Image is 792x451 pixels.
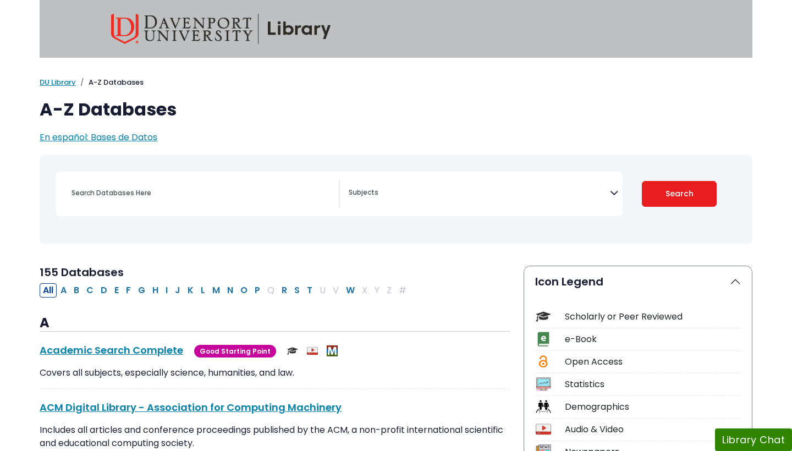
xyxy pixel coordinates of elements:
img: Icon Statistics [536,377,551,392]
li: A-Z Databases [76,77,144,88]
button: Filter Results L [197,283,208,298]
h1: A-Z Databases [40,99,752,120]
button: Filter Results W [343,283,358,298]
button: Filter Results C [83,283,97,298]
button: Filter Results A [57,283,70,298]
a: En español: Bases de Datos [40,131,157,144]
button: Filter Results O [237,283,251,298]
button: Filter Results H [149,283,162,298]
button: Filter Results K [184,283,197,298]
img: Icon Demographics [536,399,551,414]
button: Filter Results J [172,283,184,298]
input: Search database by title or keyword [65,185,339,201]
button: Filter Results T [304,283,316,298]
img: Icon Audio & Video [536,422,551,437]
nav: Search filters [40,155,752,244]
textarea: Search [349,189,610,198]
button: Filter Results R [278,283,290,298]
button: Filter Results G [135,283,148,298]
div: Alpha-list to filter by first letter of database name [40,283,411,296]
button: Icon Legend [524,266,752,297]
img: Icon e-Book [536,332,551,346]
span: Good Starting Point [194,345,276,358]
button: Filter Results M [209,283,223,298]
button: Filter Results F [123,283,134,298]
button: Filter Results S [291,283,303,298]
div: Open Access [565,355,741,369]
div: Scholarly or Peer Reviewed [565,310,741,323]
div: Demographics [565,400,741,414]
button: Filter Results I [162,283,171,298]
h3: A [40,315,510,332]
a: ACM Digital Library - Association for Computing Machinery [40,400,342,414]
button: Filter Results B [70,283,82,298]
img: Audio & Video [307,345,318,356]
img: Icon Scholarly or Peer Reviewed [536,309,551,324]
img: MeL (Michigan electronic Library) [327,345,338,356]
button: All [40,283,57,298]
button: Filter Results N [224,283,237,298]
div: Statistics [565,378,741,391]
img: Scholarly or Peer Reviewed [287,345,298,356]
button: Filter Results D [97,283,111,298]
button: Submit for Search Results [642,181,717,207]
nav: breadcrumb [40,77,752,88]
span: 155 Databases [40,265,124,280]
button: Filter Results E [111,283,122,298]
img: Icon Open Access [536,354,550,369]
a: Academic Search Complete [40,343,183,357]
div: Audio & Video [565,423,741,436]
p: Covers all subjects, especially science, humanities, and law. [40,366,510,380]
button: Library Chat [715,428,792,451]
a: DU Library [40,77,76,87]
button: Filter Results P [251,283,263,298]
img: Davenport University Library [111,14,331,44]
div: e-Book [565,333,741,346]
